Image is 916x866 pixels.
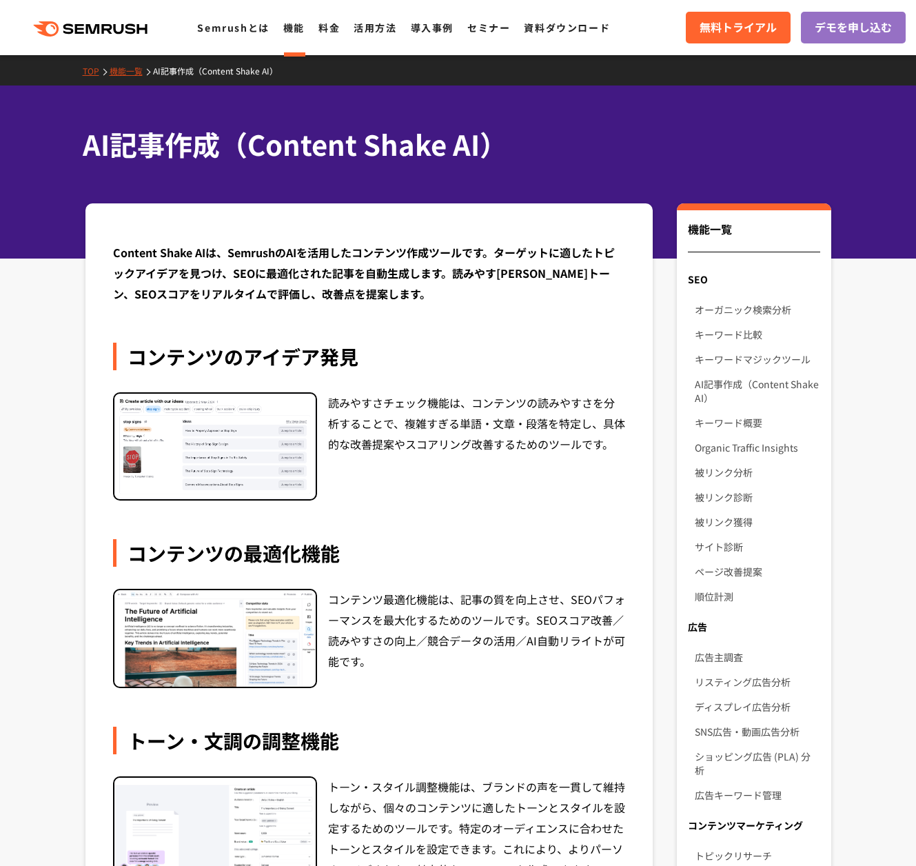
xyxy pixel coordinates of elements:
a: AI記事作成（Content Shake AI） [695,372,820,410]
a: オーガニック検索分析 [695,297,820,322]
img: コンテンツのアイデア発見 [114,394,316,499]
span: 無料トライアル [700,19,777,37]
div: トーン・文調の調整機能 [113,727,626,754]
a: 被リンク分析 [695,460,820,485]
a: 無料トライアル [686,12,791,43]
div: Content Shake AIは、SemrushのAIを活用したコンテンツ作成ツールです。ターゲットに適したトピックアイデアを見つけ、SEOに最適化された記事を自動生成します。読みやす[PER... [113,242,626,304]
img: コンテンツの最適化機能 [114,590,316,687]
div: コンテンツマーケティング [677,813,831,838]
a: 被リンク診断 [695,485,820,510]
a: キーワード概要 [695,410,820,435]
div: 読みやすさチェック機能は、コンテンツの読みやすさを分析することで、複雑すぎる単語・文章・段落を特定し、具体的な改善提案やスコアリング改善するためのツールです。 [328,392,626,501]
div: コンテンツ最適化機能は、記事の質を向上させ、SEOパフォーマンスを最大化するためのツールです。SEOスコア改善／読みやすさの向上／競合データの活用／AI自動リライトが可能です。 [328,589,626,688]
a: 機能 [283,21,305,34]
a: サイト診断 [695,534,820,559]
a: 被リンク獲得 [695,510,820,534]
a: 広告主調査 [695,645,820,669]
a: ディスプレイ広告分析 [695,694,820,719]
a: Organic Traffic Insights [695,435,820,460]
a: 機能一覧 [110,65,153,77]
a: 導入事例 [411,21,454,34]
a: 順位計測 [695,584,820,609]
a: SNS広告・動画広告分析 [695,719,820,744]
a: 広告キーワード管理 [695,783,820,807]
a: セミナー [467,21,510,34]
a: AI記事作成（Content Shake AI） [153,65,288,77]
h1: AI記事作成（Content Shake AI） [83,124,820,165]
div: コンテンツのアイデア発見 [113,343,626,370]
a: ショッピング広告 (PLA) 分析 [695,744,820,783]
a: Semrushとは [197,21,269,34]
div: 広告 [677,614,831,639]
a: TOP [83,65,110,77]
div: SEO [677,267,831,292]
span: デモを申し込む [815,19,892,37]
a: 活用方法 [354,21,396,34]
a: キーワード比較 [695,322,820,347]
a: 料金 [318,21,340,34]
a: ページ改善提案 [695,559,820,584]
a: デモを申し込む [801,12,906,43]
div: コンテンツの最適化機能 [113,539,626,567]
a: リスティング広告分析 [695,669,820,694]
a: 資料ダウンロード [524,21,610,34]
div: 機能一覧 [688,221,820,252]
a: キーワードマジックツール [695,347,820,372]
